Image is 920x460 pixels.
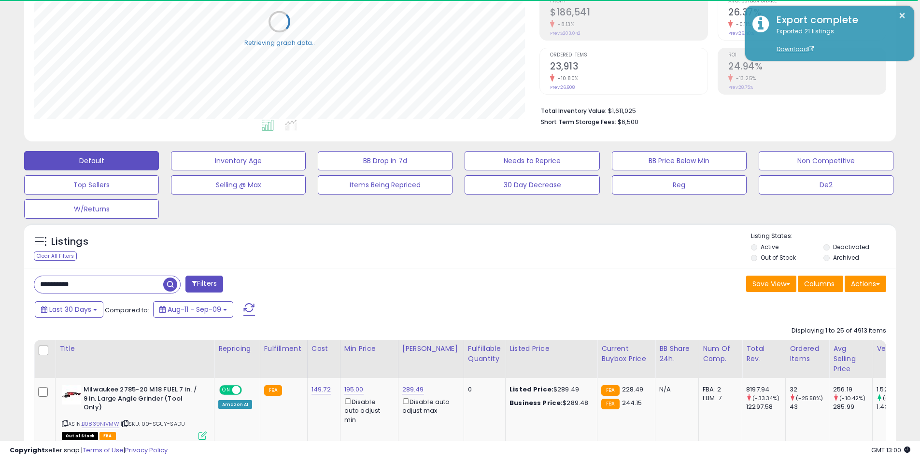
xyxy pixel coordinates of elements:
[402,396,456,415] div: Disable auto adjust max
[703,344,738,364] div: Num of Comp.
[24,199,159,219] button: W/Returns
[62,385,207,439] div: ASIN:
[241,386,256,394] span: OFF
[311,385,331,394] a: 149.72
[612,175,747,195] button: Reg
[168,305,221,314] span: Aug-11 - Sep-09
[318,151,453,170] button: BB Drop in 7d
[746,403,785,411] div: 12297.58
[554,21,574,28] small: -8.13%
[510,344,593,354] div: Listed Price
[10,446,168,455] div: seller snap | |
[34,251,77,261] div: Clear All Filters
[728,53,886,58] span: ROI
[761,253,796,262] label: Out of Stock
[510,398,563,407] b: Business Price:
[10,446,45,455] strong: Copyright
[761,243,778,251] label: Active
[659,344,694,364] div: BB Share 24h.
[244,38,315,47] div: Retrieving graph data..
[541,118,616,126] b: Short Term Storage Fees:
[171,151,306,170] button: Inventory Age
[746,276,796,292] button: Save View
[804,279,835,289] span: Columns
[465,175,599,195] button: 30 Day Decrease
[759,151,893,170] button: Non Competitive
[777,45,814,53] a: Download
[898,10,906,22] button: ×
[759,175,893,195] button: De2
[796,394,823,402] small: (-25.58%)
[790,385,829,394] div: 32
[790,403,829,411] div: 43
[769,13,907,27] div: Export complete
[171,175,306,195] button: Selling @ Max
[24,151,159,170] button: Default
[733,75,756,82] small: -13.25%
[344,385,364,394] a: 195.00
[790,344,825,364] div: Ordered Items
[550,84,575,90] small: Prev: 26,808
[105,306,149,315] span: Compared to:
[792,326,886,335] div: Displaying 1 to 25 of 4913 items
[728,61,886,74] h2: 24.94%
[510,385,553,394] b: Listed Price:
[601,344,651,364] div: Current Buybox Price
[49,305,91,314] span: Last 30 Days
[659,385,691,394] div: N/A
[84,385,201,415] b: Milwaukee 2785-20 M18 FUEL 7 in. / 9 in. Large Angle Grinder (Tool Only)
[733,21,751,28] small: -0.11%
[82,420,119,428] a: B0839N1VMW
[264,344,303,354] div: Fulfillment
[883,394,904,402] small: (6.29%)
[833,385,872,394] div: 256.19
[121,420,185,428] span: | SKU: 00-SGUY-SADU
[153,301,233,318] button: Aug-11 - Sep-09
[833,344,868,374] div: Avg Selling Price
[703,385,735,394] div: FBA: 2
[601,399,619,409] small: FBA
[746,385,785,394] div: 8197.94
[751,232,896,241] p: Listing States:
[833,243,869,251] label: Deactivated
[510,385,590,394] div: $289.49
[746,344,781,364] div: Total Rev.
[35,301,103,318] button: Last 30 Days
[465,151,599,170] button: Needs to Reprice
[769,27,907,54] div: Exported 21 listings.
[550,30,580,36] small: Prev: $203,042
[468,385,498,394] div: 0
[541,107,607,115] b: Total Inventory Value:
[550,61,708,74] h2: 23,913
[703,394,735,403] div: FBM: 7
[185,276,223,293] button: Filters
[59,344,210,354] div: Title
[612,151,747,170] button: BB Price Below Min
[833,253,859,262] label: Archived
[264,385,282,396] small: FBA
[83,446,124,455] a: Terms of Use
[541,104,879,116] li: $1,611,025
[550,53,708,58] span: Ordered Items
[601,385,619,396] small: FBA
[728,30,754,36] small: Prev: 26.40%
[622,385,644,394] span: 228.49
[752,394,779,402] small: (-33.34%)
[220,386,232,394] span: ON
[24,175,159,195] button: Top Sellers
[550,7,708,20] h2: $186,541
[344,396,391,424] div: Disable auto adjust min
[618,117,638,126] span: $6,500
[554,75,579,82] small: -10.80%
[728,84,753,90] small: Prev: 28.75%
[218,400,252,409] div: Amazon AI
[125,446,168,455] a: Privacy Policy
[510,399,590,407] div: $289.48
[99,432,116,440] span: FBA
[344,344,394,354] div: Min Price
[877,385,916,394] div: 1.52
[218,344,256,354] div: Repricing
[877,344,912,354] div: Velocity
[402,385,424,394] a: 289.49
[51,235,88,249] h5: Listings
